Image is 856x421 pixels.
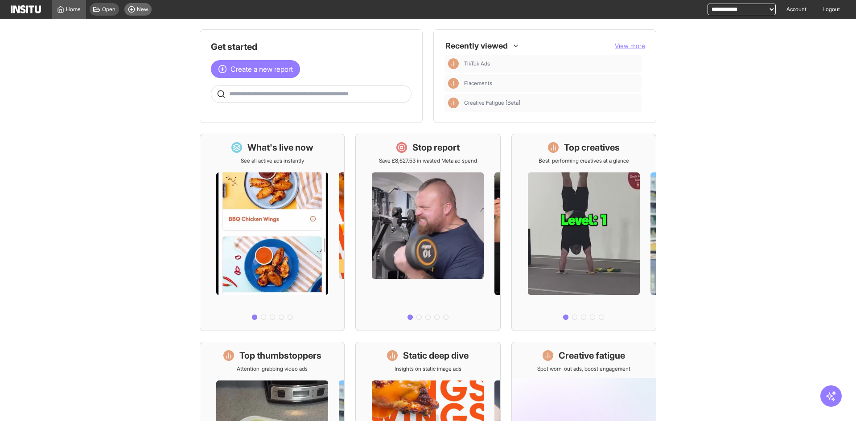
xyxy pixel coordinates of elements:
[247,141,313,154] h1: What's live now
[464,99,638,106] span: Creative Fatigue [Beta]
[137,6,148,13] span: New
[539,157,629,164] p: Best-performing creatives at a glance
[464,60,638,67] span: TikTok Ads
[464,99,520,106] span: Creative Fatigue [Beta]
[241,157,304,164] p: See all active ads instantly
[230,64,293,74] span: Create a new report
[448,58,459,69] div: Insights
[66,6,81,13] span: Home
[412,141,460,154] h1: Stop report
[511,134,656,331] a: Top creativesBest-performing creatives at a glance
[379,157,477,164] p: Save £8,627.53 in wasted Meta ad spend
[237,365,308,372] p: Attention-grabbing video ads
[11,5,41,13] img: Logo
[403,349,469,362] h1: Static deep dive
[395,365,461,372] p: Insights on static image ads
[102,6,115,13] span: Open
[448,98,459,108] div: Insights
[200,134,345,331] a: What's live nowSee all active ads instantly
[239,349,321,362] h1: Top thumbstoppers
[355,134,500,331] a: Stop reportSave £8,627.53 in wasted Meta ad spend
[615,42,645,49] span: View more
[464,80,638,87] span: Placements
[448,78,459,89] div: Insights
[564,141,620,154] h1: Top creatives
[211,60,300,78] button: Create a new report
[464,80,492,87] span: Placements
[464,60,490,67] span: TikTok Ads
[615,41,645,50] button: View more
[211,41,412,53] h1: Get started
